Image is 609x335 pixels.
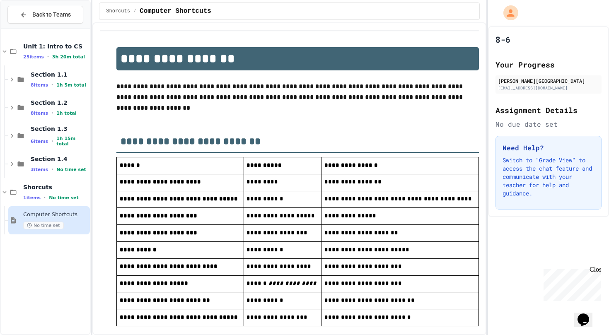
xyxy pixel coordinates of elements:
[49,195,79,200] span: No time set
[31,167,48,172] span: 3 items
[56,136,88,147] span: 1h 15m total
[31,71,88,78] span: Section 1.1
[23,222,64,229] span: No time set
[31,99,88,106] span: Section 1.2
[51,82,53,88] span: •
[47,53,49,60] span: •
[495,34,510,45] h1: 8-6
[31,111,48,116] span: 8 items
[51,138,53,145] span: •
[495,3,520,22] div: My Account
[23,43,88,50] span: Unit 1: Intro to CS
[56,111,77,116] span: 1h total
[498,77,599,84] div: [PERSON_NAME][GEOGRAPHIC_DATA]
[52,54,85,60] span: 3h 20m total
[51,110,53,116] span: •
[106,8,130,14] span: Shorcuts
[44,194,46,201] span: •
[495,119,602,129] div: No due date set
[31,155,88,163] span: Section 1.4
[23,211,88,218] span: Computer Shortcuts
[31,125,88,133] span: Section 1.3
[56,167,86,172] span: No time set
[56,82,86,88] span: 1h 5m total
[540,266,601,301] iframe: chat widget
[7,6,83,24] button: Back to Teams
[133,8,136,14] span: /
[3,3,57,53] div: Chat with us now!Close
[503,143,594,153] h3: Need Help?
[503,156,594,198] p: Switch to "Grade View" to access the chat feature and communicate with your teacher for help and ...
[31,139,48,144] span: 6 items
[51,166,53,173] span: •
[140,6,211,16] span: Computer Shortcuts
[23,183,88,191] span: Shorcuts
[498,85,599,91] div: [EMAIL_ADDRESS][DOMAIN_NAME]
[23,195,41,200] span: 1 items
[32,10,71,19] span: Back to Teams
[31,82,48,88] span: 8 items
[574,302,601,327] iframe: chat widget
[23,54,44,60] span: 25 items
[495,59,602,70] h2: Your Progress
[495,104,602,116] h2: Assignment Details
